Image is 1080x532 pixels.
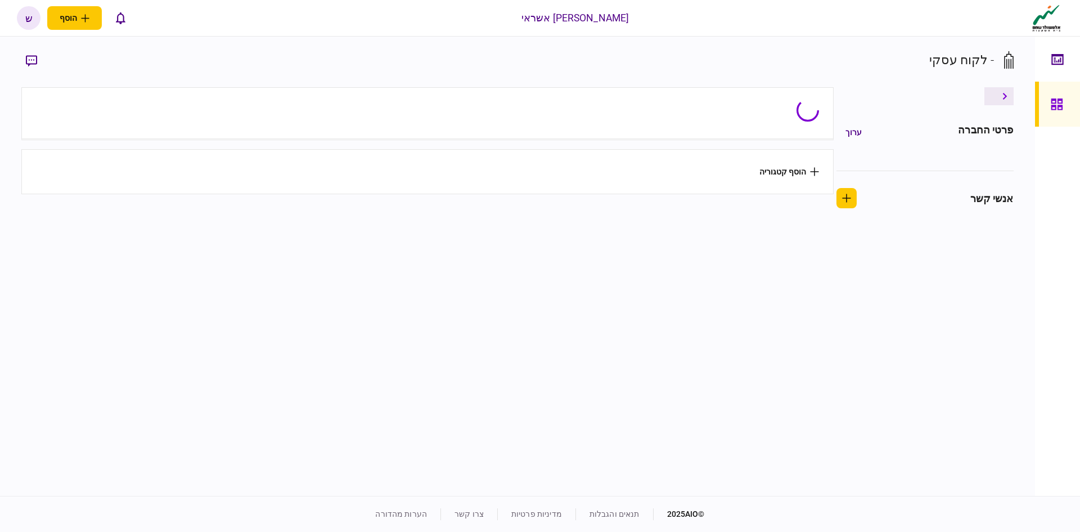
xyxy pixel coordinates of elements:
button: פתח תפריט להוספת לקוח [47,6,102,30]
div: - לקוח עסקי [929,51,994,69]
a: תנאים והגבלות [589,509,640,518]
button: הוסף קטגוריה [759,167,819,176]
button: ש [17,6,40,30]
button: פתח רשימת התראות [109,6,132,30]
button: ערוך [836,122,871,142]
div: פרטי החברה [958,122,1013,142]
div: [PERSON_NAME] אשראי [521,11,629,25]
div: © 2025 AIO [653,508,705,520]
a: מדיניות פרטיות [511,509,562,518]
img: client company logo [1030,4,1063,32]
div: אנשי קשר [970,191,1014,206]
a: הערות מהדורה [375,509,427,518]
a: צרו קשר [454,509,484,518]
